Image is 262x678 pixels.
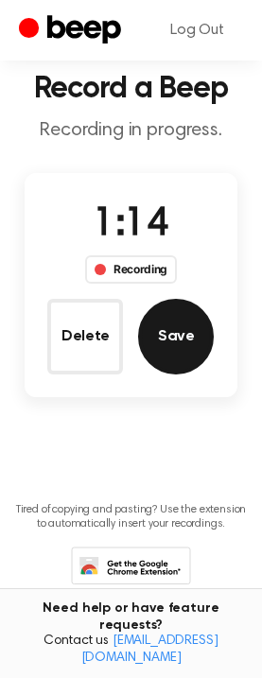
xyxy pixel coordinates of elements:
[93,205,168,245] span: 1:14
[81,635,218,665] a: [EMAIL_ADDRESS][DOMAIN_NAME]
[15,74,247,104] h1: Record a Beep
[19,12,126,49] a: Beep
[47,299,123,374] button: Delete Audio Record
[85,255,177,284] div: Recording
[15,503,247,531] p: Tired of copying and pasting? Use the extension to automatically insert your recordings.
[138,299,214,374] button: Save Audio Record
[15,119,247,143] p: Recording in progress.
[11,634,251,667] span: Contact us
[151,8,243,53] a: Log Out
